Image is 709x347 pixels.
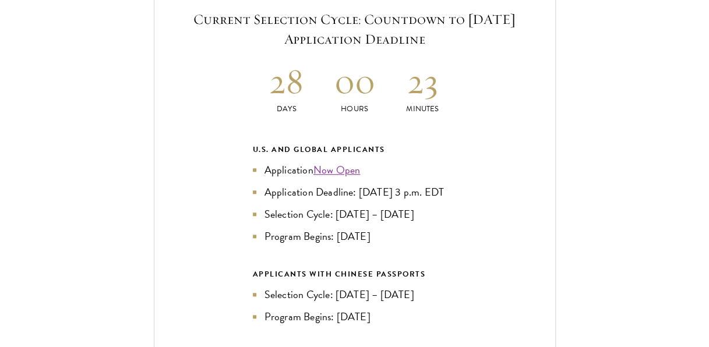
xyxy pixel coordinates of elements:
[253,59,321,103] h2: 28
[253,143,457,156] div: U.S. and Global Applicants
[178,9,532,49] h5: Current Selection Cycle: Countdown to [DATE] Application Deadline
[389,59,457,103] h2: 23
[320,103,389,115] p: Hours
[253,228,457,245] li: Program Begins: [DATE]
[253,184,457,200] li: Application Deadline: [DATE] 3 p.m. EDT
[320,59,389,103] h2: 00
[253,286,457,303] li: Selection Cycle: [DATE] – [DATE]
[253,206,457,222] li: Selection Cycle: [DATE] – [DATE]
[253,268,457,281] div: APPLICANTS WITH CHINESE PASSPORTS
[313,162,361,178] a: Now Open
[253,103,321,115] p: Days
[389,103,457,115] p: Minutes
[253,309,457,325] li: Program Begins: [DATE]
[253,162,457,178] li: Application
